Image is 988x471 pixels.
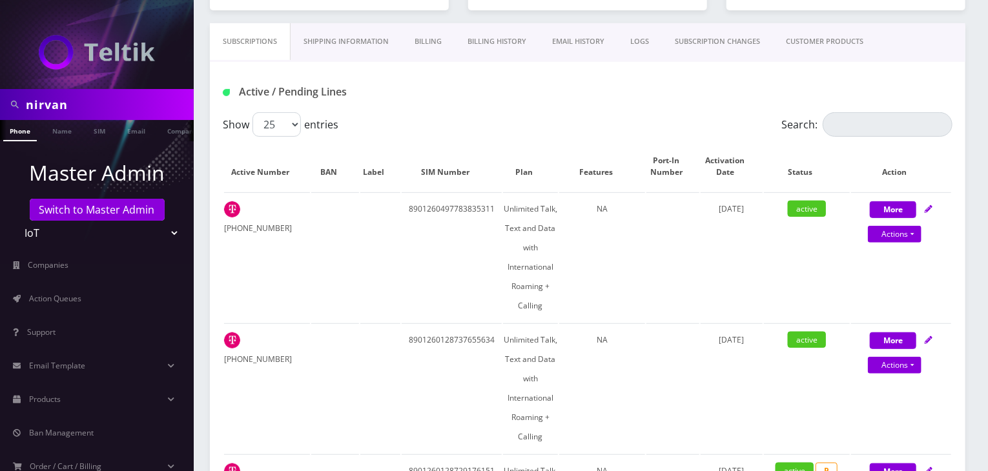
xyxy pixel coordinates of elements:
[781,112,952,137] label: Search:
[701,142,763,191] th: Activation Date: activate to sort column ascending
[719,203,744,214] span: [DATE]
[224,201,240,217] img: t_img.png
[773,23,876,60] a: CUSTOMER PRODUCTS
[868,226,921,243] a: Actions
[224,332,240,348] img: t_img.png
[224,323,310,453] td: [PHONE_NUMBER]
[402,192,502,322] td: 8901260497783835311
[28,259,69,270] span: Companies
[29,427,94,438] span: Ban Management
[870,332,916,349] button: More
[26,92,190,117] input: Search in Company
[662,23,773,60] a: SUBSCRIPTION CHANGES
[224,192,310,322] td: [PHONE_NUMBER]
[3,120,37,141] a: Phone
[291,23,402,60] a: Shipping Information
[27,326,56,337] span: Support
[360,142,400,191] th: Label: activate to sort column ascending
[223,112,338,137] label: Show entries
[788,332,826,348] span: active
[868,357,921,374] a: Actions
[455,23,539,60] a: Billing History
[161,120,204,140] a: Company
[646,142,699,191] th: Port-In Number: activate to sort column ascending
[402,142,502,191] th: SIM Number: activate to sort column ascending
[788,201,826,217] span: active
[121,120,152,140] a: Email
[402,323,502,453] td: 8901260128737655634
[311,142,359,191] th: BAN: activate to sort column ascending
[503,192,558,322] td: Unlimited Talk, Text and Data with International Roaming + Calling
[29,394,61,405] span: Products
[559,192,645,322] td: NA
[617,23,662,60] a: LOGS
[29,293,81,304] span: Action Queues
[503,323,558,453] td: Unlimited Talk, Text and Data with International Roaming + Calling
[402,23,455,60] a: Billing
[764,142,850,191] th: Status: activate to sort column ascending
[823,112,952,137] input: Search:
[224,142,310,191] th: Active Number: activate to sort column ascending
[559,142,645,191] th: Features: activate to sort column ascending
[719,334,744,345] span: [DATE]
[39,35,155,70] img: IoT
[870,201,916,218] button: More
[539,23,617,60] a: EMAIL HISTORY
[29,360,85,371] span: Email Template
[559,323,645,453] td: NA
[252,112,301,137] select: Showentries
[223,89,230,96] img: Active / Pending Lines
[30,199,165,221] a: Switch to Master Admin
[503,142,558,191] th: Plan: activate to sort column ascending
[223,86,453,98] h1: Active / Pending Lines
[851,142,951,191] th: Action: activate to sort column ascending
[46,120,78,140] a: Name
[210,23,291,60] a: Subscriptions
[87,120,112,140] a: SIM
